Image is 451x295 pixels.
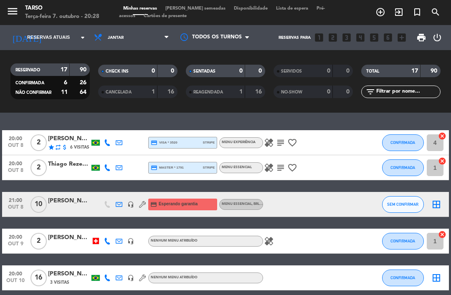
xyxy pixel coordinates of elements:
i: exit_to_app [394,7,404,17]
i: cancel [438,132,446,140]
span: 20:00 [5,158,26,168]
span: out 8 [5,168,26,177]
span: stripe [203,140,215,145]
span: Lista de espera [272,6,312,11]
div: [PERSON_NAME] [48,233,90,242]
button: CONFIRMADA [382,159,424,176]
strong: 1 [152,89,155,95]
i: subject [276,138,286,148]
button: CONFIRMADA [382,233,424,250]
i: favorite_border [287,138,297,148]
span: Reservas para [279,35,311,40]
div: [PERSON_NAME] [48,134,90,144]
span: CONFIRMADA [390,140,415,145]
span: 20:00 [5,232,26,241]
span: CONFIRMADA [15,81,44,85]
i: healing [264,138,274,148]
span: out 8 [5,143,26,152]
i: looks_one [314,32,324,43]
span: 2 [30,159,47,176]
span: out 10 [5,278,26,287]
strong: 16 [255,89,264,95]
span: print [416,33,426,43]
i: turned_in_not [412,7,422,17]
strong: 0 [152,68,155,74]
strong: 0 [346,68,351,74]
span: 10 [30,196,47,213]
span: Jantar [108,35,124,40]
span: CONFIRMADA [390,165,415,170]
span: [PERSON_NAME] semeadas [161,6,230,11]
span: out 9 [5,241,26,251]
div: Terça-feira 7. outubro - 20:28 [25,13,99,21]
i: looks_3 [341,32,352,43]
i: looks_two [327,32,338,43]
span: RESERVAR MESA [371,5,390,19]
i: menu [6,5,19,18]
button: menu [6,5,19,20]
span: stripe [203,165,215,170]
span: , BRL 690 [252,202,266,206]
strong: 6 [64,80,67,86]
div: [PERSON_NAME] [48,196,90,206]
span: TOTAL [366,69,379,73]
span: CHECK INS [106,69,129,73]
i: cancel [438,230,446,239]
span: CONFIRMADA [390,275,415,280]
i: star [48,144,55,151]
button: CONFIRMADA [382,270,424,286]
strong: 0 [258,68,264,74]
span: Disponibilidade [230,6,272,11]
i: attach_money [61,144,68,151]
strong: 26 [80,80,88,86]
span: SENTADAS [193,69,215,73]
span: 3 Visitas [50,279,69,286]
i: repeat [55,144,61,151]
span: 20:00 [5,133,26,143]
span: CONFIRMADA [390,239,415,243]
span: NÃO CONFIRMAR [15,91,51,95]
span: Reserva especial [408,5,426,19]
span: Menu Essencial [222,166,252,169]
span: Menu Experiência [222,141,256,144]
input: Filtrar por nome... [375,87,440,96]
i: arrow_drop_down [78,33,88,43]
button: CONFIRMADA [382,134,424,151]
i: credit_card [151,164,157,171]
i: looks_5 [369,32,380,43]
strong: 90 [80,67,88,73]
span: REAGENDADA [193,90,223,94]
i: subject [276,163,286,173]
div: LOG OUT [430,25,445,50]
span: Nenhum menu atribuído [151,276,198,279]
span: out 8 [5,204,26,214]
i: border_all [431,199,441,209]
i: add_box [396,32,407,43]
div: Thiago Rezende [48,159,90,169]
i: healing [264,236,274,246]
strong: 17 [61,67,67,73]
button: SEM CONFIRMAR [382,196,424,213]
i: headset_mic [127,238,134,245]
i: favorite_border [287,163,297,173]
i: headset_mic [127,275,134,281]
span: master * 1791 [151,164,184,171]
div: [PERSON_NAME] [48,269,90,279]
strong: 0 [171,68,176,74]
strong: 17 [411,68,418,74]
i: search [431,7,441,17]
strong: 0 [327,89,330,95]
span: SERVIDOS [281,69,302,73]
span: 2 [30,134,47,151]
i: [DATE] [6,29,48,46]
i: headset_mic [127,201,134,208]
i: power_settings_new [432,33,442,43]
span: Cartões de presente [139,14,191,18]
span: Menu Essencial [222,202,266,206]
strong: 90 [431,68,439,74]
span: Nenhum menu atribuído [151,239,198,242]
span: 2 [30,233,47,250]
span: Reservas atuais [27,34,70,41]
span: 16 [30,270,47,286]
strong: 1 [239,89,243,95]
